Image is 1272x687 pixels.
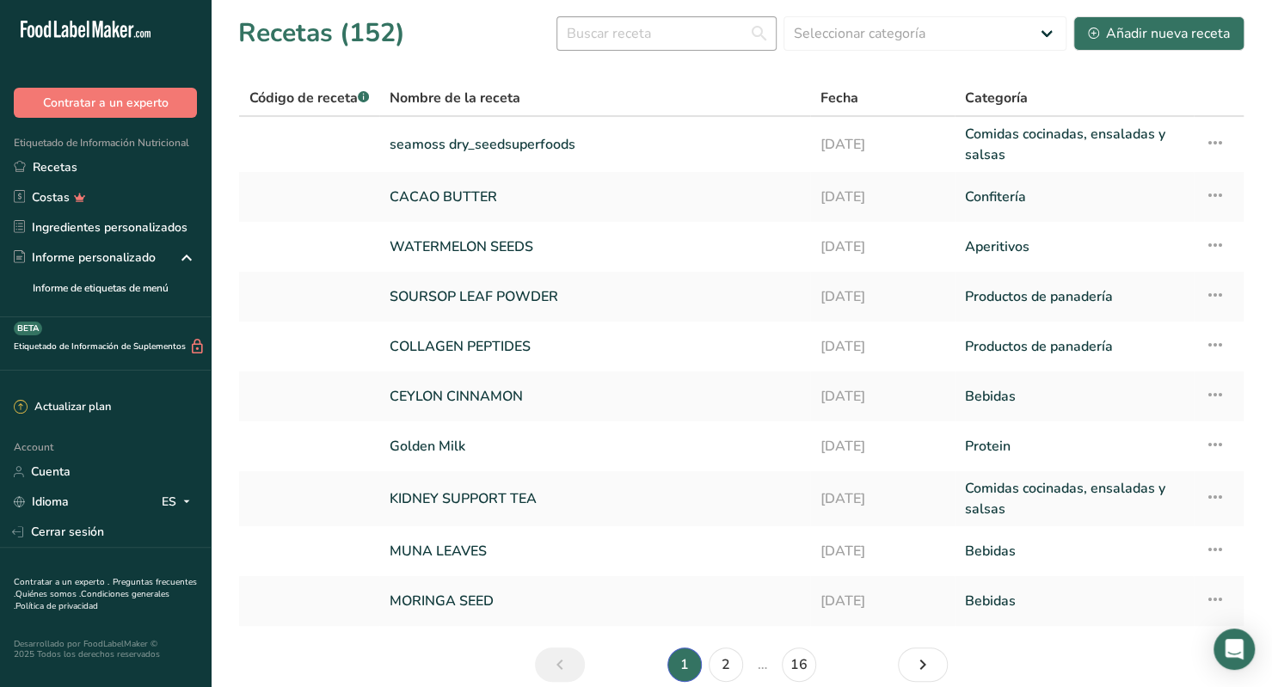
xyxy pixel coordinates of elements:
a: [DATE] [820,124,944,165]
a: Siguiente página [898,647,948,682]
div: Añadir nueva receta [1088,23,1230,44]
div: BETA [14,322,42,335]
a: Quiénes somos . [15,588,81,600]
a: Bebidas [965,583,1183,619]
a: SOURSOP LEAF POWDER [390,279,800,315]
a: Protein [965,428,1183,464]
a: Comidas cocinadas, ensaladas y salsas [965,478,1183,519]
a: Condiciones generales . [14,588,169,612]
a: Golden Milk [390,428,800,464]
a: Página 2. [709,647,743,682]
a: Bebidas [965,533,1183,569]
a: Página anterior [535,647,585,682]
a: WATERMELON SEEDS [390,229,800,265]
a: Comidas cocinadas, ensaladas y salsas [965,124,1183,165]
a: Bebidas [965,378,1183,414]
div: Informe personalizado [14,248,156,267]
a: [DATE] [820,328,944,365]
a: [DATE] [820,428,944,464]
a: [DATE] [820,533,944,569]
a: [DATE] [820,583,944,619]
span: Categoría [965,88,1028,108]
button: Contratar a un experto [14,88,197,118]
a: Productos de panadería [965,279,1183,315]
h1: Recetas (152) [238,14,405,52]
a: CEYLON CINNAMON [390,378,800,414]
a: Idioma [14,487,69,517]
a: Aperitivos [965,229,1183,265]
a: MORINGA SEED [390,583,800,619]
a: Productos de panadería [965,328,1183,365]
a: Preguntas frecuentes . [14,576,197,600]
a: [DATE] [820,478,944,519]
a: [DATE] [820,279,944,315]
a: Contratar a un experto . [14,576,109,588]
a: Política de privacidad [15,600,98,612]
div: ES [162,492,197,512]
a: [DATE] [820,378,944,414]
a: Confitería [965,179,1183,215]
a: CACAO BUTTER [390,179,800,215]
a: COLLAGEN PEPTIDES [390,328,800,365]
a: MUNA LEAVES [390,533,800,569]
div: Open Intercom Messenger [1214,629,1255,670]
span: Fecha [820,88,858,108]
a: KIDNEY SUPPORT TEA [390,478,800,519]
span: Nombre de la receta [390,88,520,108]
a: seamoss dry_seedsuperfoods [390,124,800,165]
div: Actualizar plan [14,399,111,416]
a: [DATE] [820,179,944,215]
button: Añadir nueva receta [1073,16,1244,51]
div: Desarrollado por FoodLabelMaker © 2025 Todos los derechos reservados [14,639,197,659]
span: Código de receta [249,89,369,107]
a: [DATE] [820,229,944,265]
a: Página 16. [782,647,816,682]
input: Buscar receta [556,16,777,51]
